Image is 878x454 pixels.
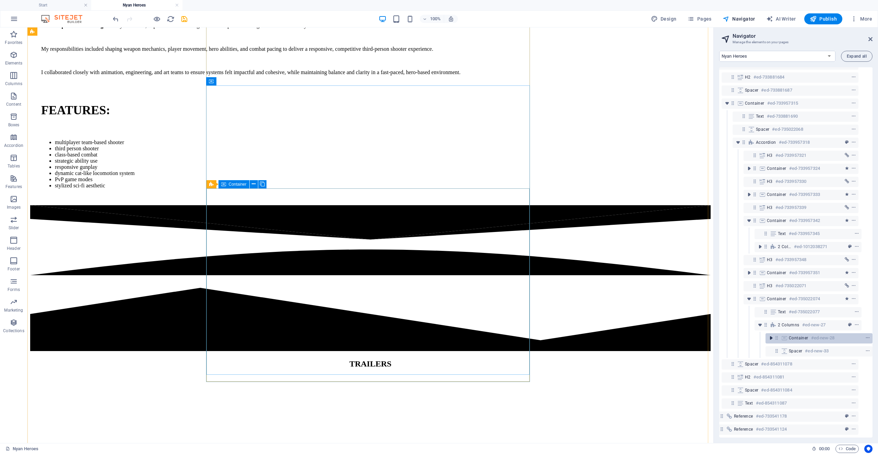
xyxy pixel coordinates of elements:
h6: #ed-735022068 [772,125,803,133]
span: Spacer [789,348,802,354]
i: Reload page [167,15,175,23]
button: context-menu [850,203,857,212]
h6: #ed-733957342 [789,217,820,225]
button: Publish [804,13,842,24]
button: link [843,282,850,290]
button: link [843,256,850,264]
span: Code [839,445,856,453]
button: preset [843,138,850,147]
button: toggle-expand [745,190,753,199]
h2: Navigator [733,33,873,39]
button: context-menu [853,321,860,329]
h6: #ed-733957318 [779,138,810,147]
button: context-menu [850,386,857,394]
button: link [843,203,850,212]
span: Spacer [756,127,769,132]
span: Container [745,101,764,106]
i: Undo: Delete elements (Ctrl+Z) [112,15,120,23]
h6: #ed-733957315 [767,99,798,107]
button: preset [846,243,853,251]
button: Usercentrics [864,445,873,453]
i: Save (Ctrl+S) [180,15,188,23]
p: Header [7,246,21,251]
span: Spacer [745,387,758,393]
p: Marketing [4,307,23,313]
button: context-menu [850,99,857,107]
button: preset [846,321,853,329]
h6: #ed-733957339 [775,203,806,212]
span: 00 00 [819,445,830,453]
button: reload [166,15,175,23]
span: H3 [767,257,773,263]
span: Design [651,15,677,22]
span: Navigator [723,15,755,22]
span: AI Writer [766,15,796,22]
span: Accordion [756,140,776,145]
h6: #ed-854311081 [754,373,784,381]
h6: Session time [812,445,830,453]
p: Forms [8,287,20,292]
a: Click to cancel selection. Double-click to open Pages [5,445,38,453]
button: context-menu [850,125,857,133]
h6: #ed-733541124 [756,425,787,433]
span: Text [778,309,786,315]
button: preset [843,412,850,420]
button: context-menu [853,308,860,316]
h6: #ed-1012038271 [794,243,827,251]
h6: #ed-new-28 [811,334,835,342]
button: context-menu [850,282,857,290]
span: 2 columns [778,244,791,249]
span: Text [745,400,753,406]
h6: #ed-733957330 [775,177,806,186]
button: context-menu [850,412,857,420]
span: H2 [745,374,751,380]
span: Container [229,182,247,186]
p: Columns [5,81,22,86]
h6: #ed-733957348 [775,256,806,264]
button: animation [843,164,850,173]
span: Container [767,218,786,223]
p: Accordion [4,143,23,148]
button: toggle-expand [745,269,753,277]
span: H2 [745,74,751,80]
button: Click here to leave preview mode and continue editing [153,15,161,23]
span: Expand all [847,54,867,58]
p: Tables [8,163,20,169]
span: Pages [687,15,711,22]
span: Text [778,231,786,236]
span: Container [767,296,786,302]
span: Text [756,114,764,119]
h6: #ed-735022074 [789,295,820,303]
i: On resize automatically adjust zoom level to fit chosen device. [448,16,454,22]
p: Content [6,102,21,107]
button: AI Writer [763,13,799,24]
span: Spacer [745,361,758,367]
button: context-menu [850,399,857,407]
button: context-menu [850,177,857,186]
span: More [851,15,872,22]
span: H3 [767,283,773,289]
h6: #ed-735022071 [775,282,806,290]
span: Container [767,192,786,197]
h6: 100% [430,15,441,23]
h6: #ed-854311084 [761,386,792,394]
h6: #ed-854311078 [761,360,792,368]
h3: Manage the elements on your pages [733,39,859,45]
button: context-menu [850,86,857,94]
button: context-menu [864,334,871,342]
h6: #ed-733957351 [789,269,820,277]
span: Container [767,166,786,171]
span: H3 [767,205,773,210]
p: Slider [9,225,19,231]
button: toggle-expand [756,321,764,329]
button: context-menu [864,347,871,355]
button: More [848,13,875,24]
button: link [843,151,850,160]
h6: #ed-733881690 [767,112,798,120]
h6: #ed-733541178 [756,412,787,420]
button: toggle-expand [767,334,775,342]
button: context-menu [850,256,857,264]
button: context-menu [850,269,857,277]
span: : [824,446,825,451]
button: context-menu [853,230,860,238]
